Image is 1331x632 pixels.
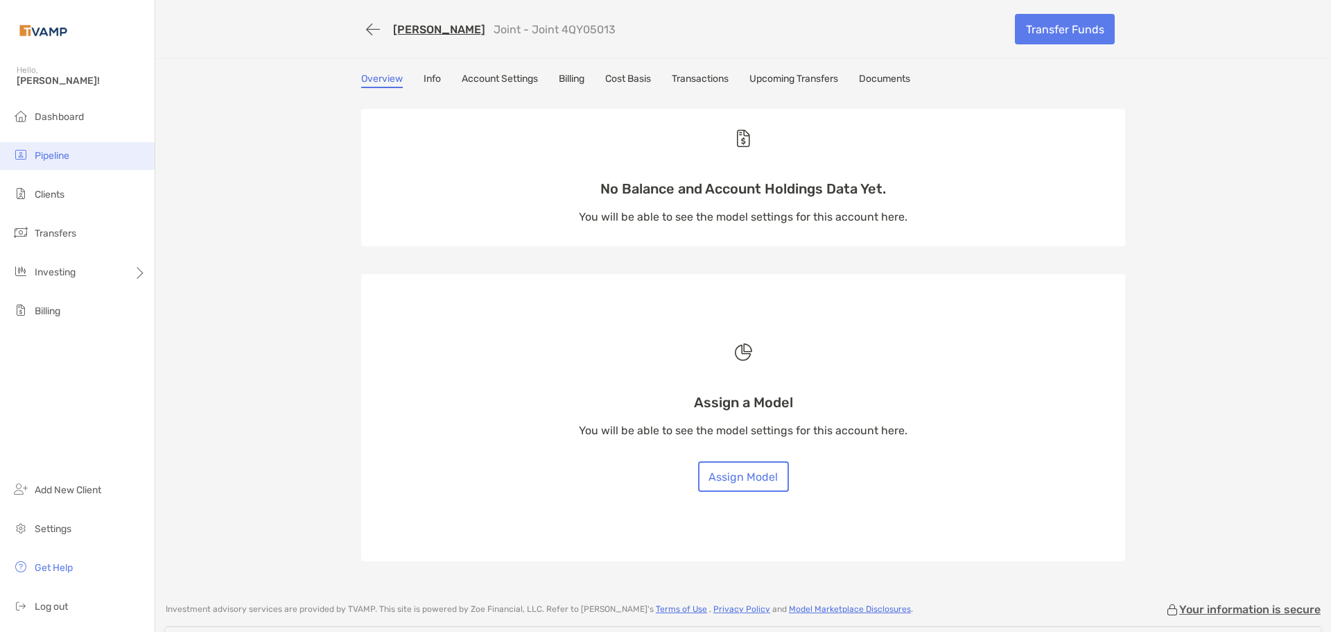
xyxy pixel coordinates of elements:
[35,484,101,496] span: Add New Client
[361,73,403,88] a: Overview
[35,601,68,613] span: Log out
[17,6,70,55] img: Zoe Logo
[35,305,60,317] span: Billing
[1015,14,1115,44] a: Transfer Funds
[35,150,69,162] span: Pipeline
[12,263,29,280] img: investing icon
[424,73,441,88] a: Info
[35,523,71,535] span: Settings
[12,185,29,202] img: clients icon
[12,146,29,163] img: pipeline icon
[12,481,29,497] img: add_new_client icon
[35,228,76,239] span: Transfers
[656,604,707,614] a: Terms of Use
[35,111,84,123] span: Dashboard
[12,597,29,614] img: logout icon
[12,520,29,536] img: settings icon
[698,461,789,492] button: Assign Model
[1179,603,1321,616] p: Your information is secure
[579,422,907,439] p: You will be able to see the model settings for this account here.
[559,73,584,88] a: Billing
[12,108,29,124] img: dashboard icon
[859,73,910,88] a: Documents
[494,23,616,36] p: Joint - Joint 4QY05013
[12,302,29,318] img: billing icon
[462,73,538,88] a: Account Settings
[12,558,29,575] img: get-help icon
[749,73,838,88] a: Upcoming Transfers
[672,73,729,88] a: Transactions
[393,23,485,36] a: [PERSON_NAME]
[35,189,64,200] span: Clients
[35,266,76,278] span: Investing
[605,73,651,88] a: Cost Basis
[713,604,770,614] a: Privacy Policy
[17,75,146,87] span: [PERSON_NAME]!
[35,562,73,574] span: Get Help
[579,180,907,198] p: No Balance and Account Holdings Data Yet.
[579,208,907,225] p: You will be able to see the model settings for this account here.
[12,224,29,241] img: transfers icon
[789,604,911,614] a: Model Marketplace Disclosures
[579,394,907,411] p: Assign a Model
[166,604,913,615] p: Investment advisory services are provided by TVAMP . This site is powered by Zoe Financial, LLC. ...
